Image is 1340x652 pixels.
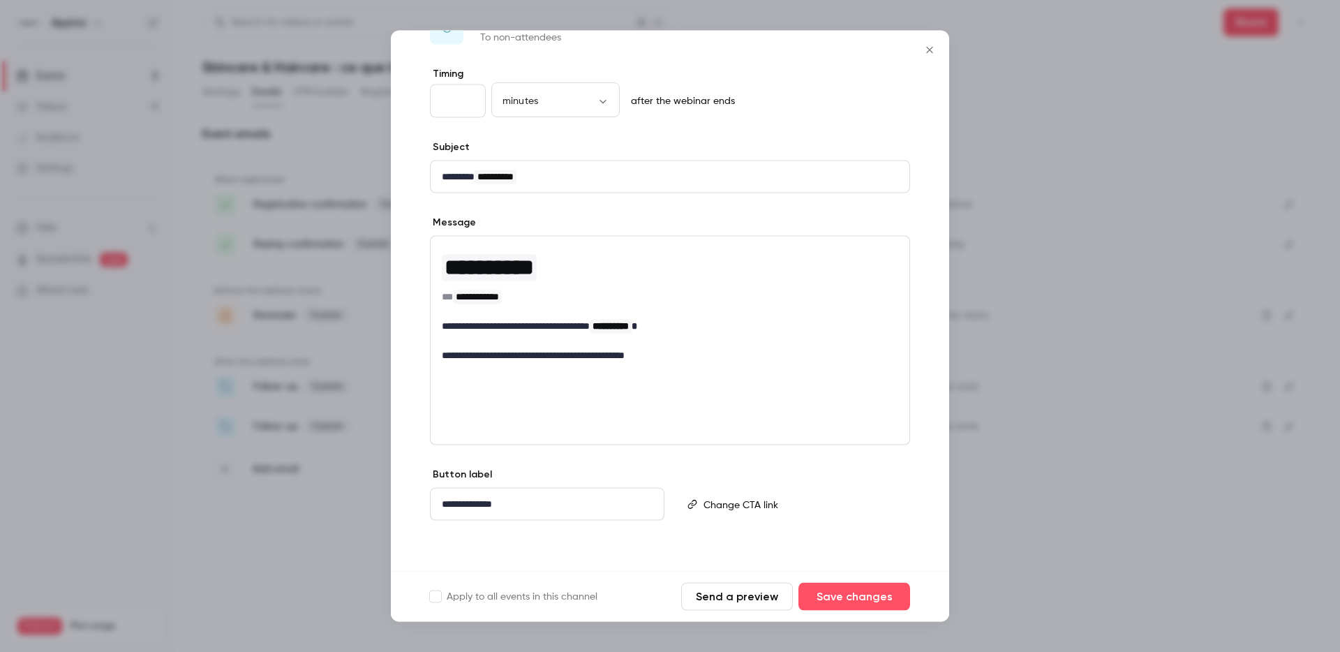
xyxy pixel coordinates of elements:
p: To non-attendees [480,31,588,45]
label: Timing [430,67,910,81]
button: Save changes [798,583,910,611]
p: after the webinar ends [625,94,735,108]
div: editor [431,489,664,520]
div: editor [431,161,909,193]
div: minutes [491,94,620,108]
label: Apply to all events in this channel [430,590,597,604]
div: editor [431,237,909,371]
button: Send a preview [681,583,793,611]
label: Message [430,216,476,230]
button: Close [916,36,944,64]
label: Button label [430,468,492,482]
div: editor [698,489,909,521]
label: Subject [430,140,470,154]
